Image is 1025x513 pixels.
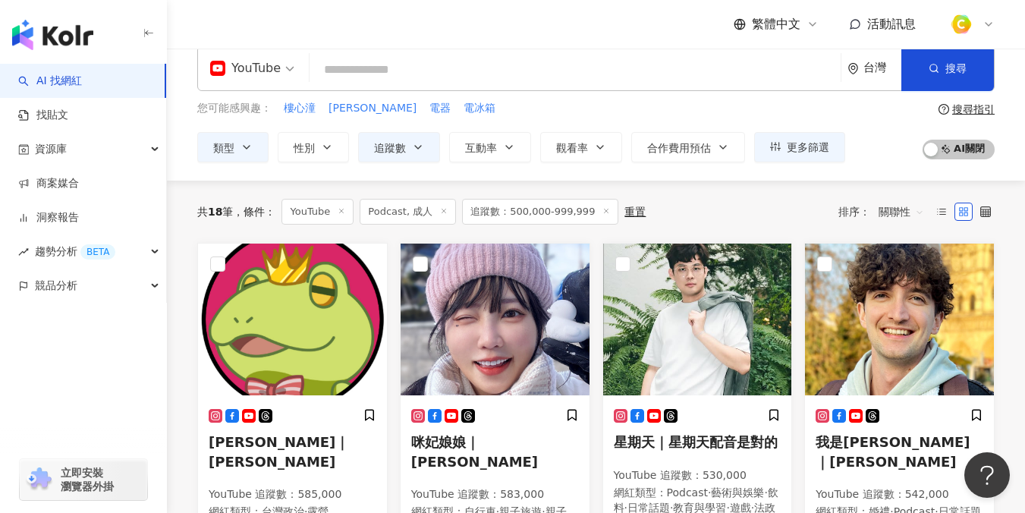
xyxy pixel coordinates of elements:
button: 性別 [278,132,349,162]
span: 性別 [294,142,315,154]
span: 觀看率 [556,142,588,154]
button: 更多篩選 [754,132,845,162]
span: 條件 ： [233,206,275,218]
span: 活動訊息 [867,17,916,31]
div: BETA [80,244,115,260]
a: 找貼文 [18,108,68,123]
span: 樓心潼 [284,101,316,116]
p: YouTube 追蹤數 ： 542,000 [816,487,983,502]
button: 合作費用預估 [631,132,745,162]
span: 18 [208,206,222,218]
button: [PERSON_NAME] [328,100,417,117]
span: 立即安裝 瀏覽器外掛 [61,466,114,493]
div: 重置 [624,206,646,218]
img: chrome extension [24,467,54,492]
a: 商案媒合 [18,176,79,191]
button: 電冰箱 [463,100,496,117]
span: 搜尋 [945,62,967,74]
button: 互動率 [449,132,531,162]
button: 觀看率 [540,132,622,162]
span: environment [847,63,859,74]
span: 更多篩選 [787,141,829,153]
div: 搜尋指引 [952,103,995,115]
span: Podcast [667,486,708,499]
span: [PERSON_NAME]｜[PERSON_NAME] [209,434,349,469]
span: 星期天｜星期天配音是對的 [614,434,778,450]
button: 樓心潼 [283,100,316,117]
span: 追蹤數：500,000-999,999 [462,199,618,225]
div: YouTube [210,56,281,80]
span: · [708,486,711,499]
a: 洞察報告 [18,210,79,225]
button: 搜尋 [901,46,994,91]
a: searchAI 找網紅 [18,74,82,89]
span: 競品分析 [35,269,77,303]
span: YouTube [281,199,354,225]
img: KOL Avatar [401,244,590,395]
button: 追蹤數 [358,132,440,162]
span: 類型 [213,142,234,154]
iframe: Help Scout Beacon - Open [964,452,1010,498]
div: 排序： [838,200,932,224]
span: 互動率 [465,142,497,154]
img: %E6%96%B9%E5%BD%A2%E7%B4%94.png [947,10,976,39]
div: 共 筆 [197,206,233,218]
span: 您可能感興趣： [197,101,272,116]
span: 合作費用預估 [647,142,711,154]
span: · [764,486,767,499]
span: 追蹤數 [374,142,406,154]
img: KOL Avatar [805,244,994,395]
button: 電器 [429,100,451,117]
a: chrome extension立即安裝 瀏覽器外掛 [20,459,147,500]
p: YouTube 追蹤數 ： 530,000 [614,468,781,483]
span: 電冰箱 [464,101,495,116]
span: 趨勢分析 [35,234,115,269]
img: KOL Avatar [198,244,387,395]
div: 台灣 [863,61,901,74]
span: question-circle [939,104,949,115]
img: logo [12,20,93,50]
span: 繁體中文 [752,16,800,33]
span: 藝術與娛樂 [711,486,764,499]
span: 資源庫 [35,132,67,166]
span: 咪妃娘娘｜[PERSON_NAME] [411,434,538,469]
span: [PERSON_NAME] [329,101,417,116]
span: Podcast, 成人 [360,199,456,225]
p: YouTube 追蹤數 ： 583,000 [411,487,579,502]
p: YouTube 追蹤數 ： 585,000 [209,487,376,502]
span: 電器 [429,101,451,116]
span: rise [18,247,29,257]
button: 類型 [197,132,269,162]
span: 關聯性 [879,200,924,224]
img: KOL Avatar [603,244,792,395]
span: 我是[PERSON_NAME]｜[PERSON_NAME] [816,434,970,469]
